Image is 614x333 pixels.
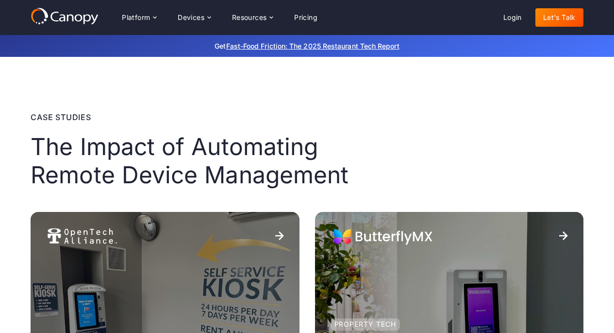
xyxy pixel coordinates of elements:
div: Resources [224,8,281,27]
div: Resources [232,14,267,21]
div: Devices [170,8,218,27]
a: Let's Talk [535,8,583,27]
div: Property Tech [331,318,400,331]
div: Platform [122,14,150,21]
h2: The Impact of Automating Remote Device Management [31,133,399,189]
a: Login [496,8,530,27]
p: Get [69,41,545,51]
div: Devices [178,14,204,21]
a: Pricing [286,8,325,27]
div: Platform [114,8,164,27]
div: case studies [31,111,399,123]
a: Fast-Food Friction: The 2025 Restaurant Tech Report [226,42,399,50]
